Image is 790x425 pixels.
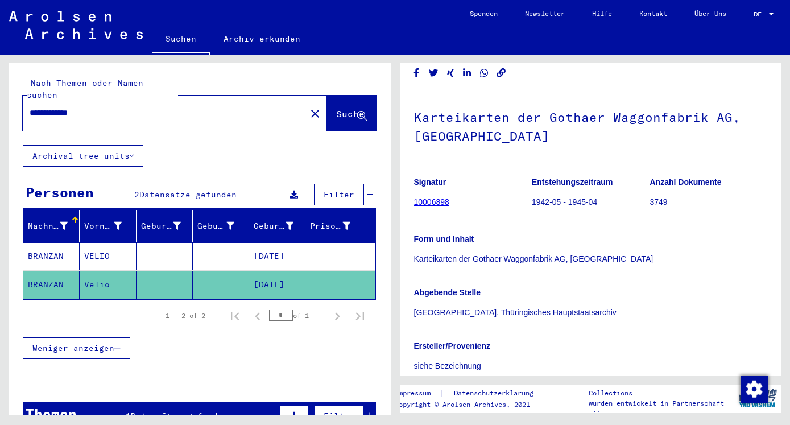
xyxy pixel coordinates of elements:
button: First page [224,304,246,327]
b: Form und Inhalt [414,234,474,244]
button: Weniger anzeigen [23,337,130,359]
button: Share on Twitter [428,66,440,80]
button: Next page [326,304,349,327]
p: Karteikarten der Gothaer Waggonfabrik AG, [GEOGRAPHIC_DATA] [414,253,768,265]
div: Prisoner # [310,220,350,232]
span: Suche [336,108,365,119]
mat-header-cell: Geburtsdatum [249,210,305,242]
button: Share on Facebook [411,66,423,80]
span: Weniger anzeigen [32,343,114,353]
p: 1942-05 - 1945-04 [532,196,649,208]
p: Copyright © Arolsen Archives, 2021 [395,399,547,410]
button: Archival tree units [23,145,143,167]
a: Suchen [152,25,210,55]
p: wurden entwickelt in Partnerschaft mit [589,398,734,419]
mat-cell: [DATE] [249,271,305,299]
b: Signatur [414,178,446,187]
div: Geburtsname [141,217,195,235]
button: Share on WhatsApp [478,66,490,80]
h1: Karteikarten der Gothaer Waggonfabrik AG, [GEOGRAPHIC_DATA] [414,91,768,160]
a: Impressum [395,387,440,399]
div: Nachname [28,217,82,235]
img: yv_logo.png [737,384,779,412]
span: Datensätze gefunden [131,411,228,421]
mat-cell: BRANZAN [23,242,80,270]
b: Anzahl Dokumente [650,178,722,187]
img: Zustimmung ändern [741,376,768,403]
mat-header-cell: Geburtsname [137,210,193,242]
button: Clear [304,102,326,125]
div: | [395,387,547,399]
span: DE [754,10,766,18]
mat-label: Nach Themen oder Namen suchen [27,78,143,100]
div: 1 – 2 of 2 [166,311,205,321]
mat-header-cell: Prisoner # [305,210,375,242]
p: siehe Bezeichnung [414,360,768,372]
div: Nachname [28,220,68,232]
mat-cell: BRANZAN [23,271,80,299]
p: [GEOGRAPHIC_DATA], Thüringisches Hauptstaatsarchiv [414,307,768,319]
mat-cell: VELIO [80,242,136,270]
span: Filter [324,411,354,421]
a: Datenschutzerklärung [445,387,547,399]
b: Ersteller/Provenienz [414,341,491,350]
span: Filter [324,189,354,200]
button: Filter [314,184,364,205]
div: Geburtsname [141,220,181,232]
p: 3749 [650,196,767,208]
button: Previous page [246,304,269,327]
button: Share on LinkedIn [461,66,473,80]
span: Datensätze gefunden [139,189,237,200]
b: Entstehungszeitraum [532,178,613,187]
button: Share on Xing [445,66,457,80]
mat-cell: Velio [80,271,136,299]
mat-header-cell: Vorname [80,210,136,242]
mat-cell: [DATE] [249,242,305,270]
mat-header-cell: Nachname [23,210,80,242]
div: Geburtsdatum [254,217,308,235]
div: Geburt‏ [197,220,234,232]
button: Last page [349,304,371,327]
div: Personen [26,182,94,203]
p: Die Arolsen Archives Online-Collections [589,378,734,398]
mat-header-cell: Geburt‏ [193,210,249,242]
b: Abgebende Stelle [414,288,481,297]
div: Themen [26,403,77,424]
mat-icon: close [308,107,322,121]
button: Suche [326,96,377,131]
div: Prisoner # [310,217,364,235]
button: Copy link [495,66,507,80]
div: Geburtsdatum [254,220,293,232]
div: Geburt‏ [197,217,249,235]
div: of 1 [269,310,326,321]
span: 1 [126,411,131,421]
a: 10006898 [414,197,449,207]
a: Archiv erkunden [210,25,314,52]
img: Arolsen_neg.svg [9,11,143,39]
div: Vorname [84,220,121,232]
span: 2 [134,189,139,200]
div: Vorname [84,217,135,235]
